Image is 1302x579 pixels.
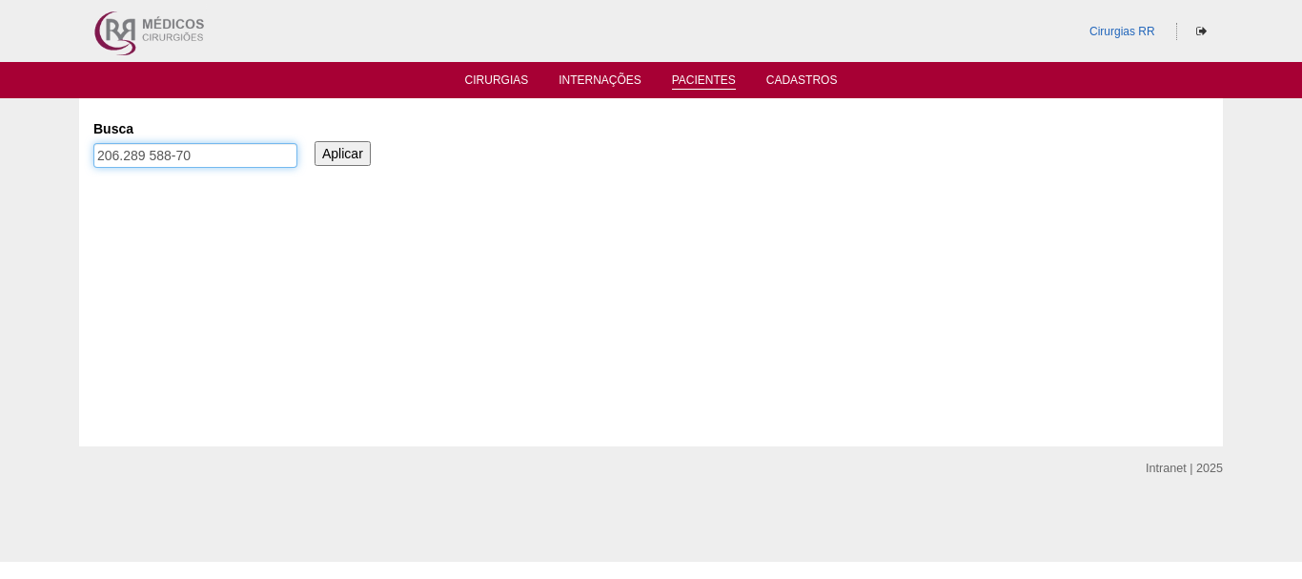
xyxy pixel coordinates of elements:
[315,141,371,166] input: Aplicar
[465,73,529,93] a: Cirurgias
[766,73,838,93] a: Cadastros
[1146,459,1223,478] div: Intranet | 2025
[93,119,297,138] label: Busca
[1089,25,1155,38] a: Cirurgias RR
[559,73,641,93] a: Internações
[1196,26,1207,37] i: Sair
[93,143,297,168] input: Digite os termos que você deseja procurar.
[672,73,736,90] a: Pacientes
